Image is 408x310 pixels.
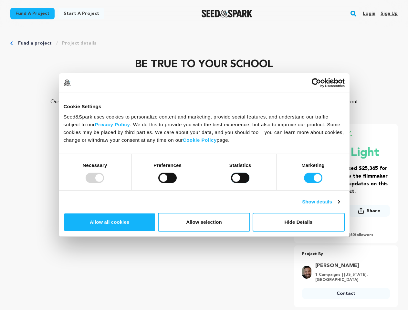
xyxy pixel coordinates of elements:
a: Show details [302,198,340,206]
span: Share [348,205,390,219]
a: Fund a project [18,40,52,46]
button: Hide Details [253,213,345,232]
button: Allow selection [158,213,250,232]
p: [US_STATE][GEOGRAPHIC_DATA], [US_STATE] | Film Short [10,77,398,85]
img: d57b25a366908f51.jpg [302,266,311,279]
p: Comedy, Thriller [10,85,398,93]
img: logo [64,79,71,87]
strong: Preferences [153,162,182,168]
p: Our film is about not taking your gifts for granted, and respecting the power of education. We ai... [49,98,359,114]
a: Start a project [58,8,104,19]
p: BE TRUE TO YOUR SCHOOL [10,57,398,72]
div: Breadcrumb [10,40,398,46]
a: Usercentrics Cookiebot - opens in a new window [288,78,345,88]
a: Seed&Spark Homepage [202,10,252,17]
img: Seed&Spark Logo Dark Mode [202,10,252,17]
span: Share [367,208,380,214]
strong: Necessary [83,162,107,168]
button: Share [348,205,390,217]
a: Fund a project [10,8,55,19]
a: Cookie Policy [183,137,217,142]
strong: Statistics [229,162,251,168]
div: Seed&Spark uses cookies to personalize content and marketing, provide social features, and unders... [64,113,345,144]
a: Goto Frank Harts profile [315,262,386,270]
a: Login [363,8,375,19]
button: Allow all cookies [64,213,156,232]
div: Cookie Settings [64,103,345,110]
p: Project By [302,251,390,258]
a: Contact [302,288,390,299]
a: Sign up [381,8,398,19]
strong: Marketing [301,162,325,168]
p: 1 Campaigns | [US_STATE], [GEOGRAPHIC_DATA] [315,272,386,283]
a: Project details [62,40,96,46]
span: 60 [350,233,355,237]
a: Privacy Policy [95,121,130,127]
